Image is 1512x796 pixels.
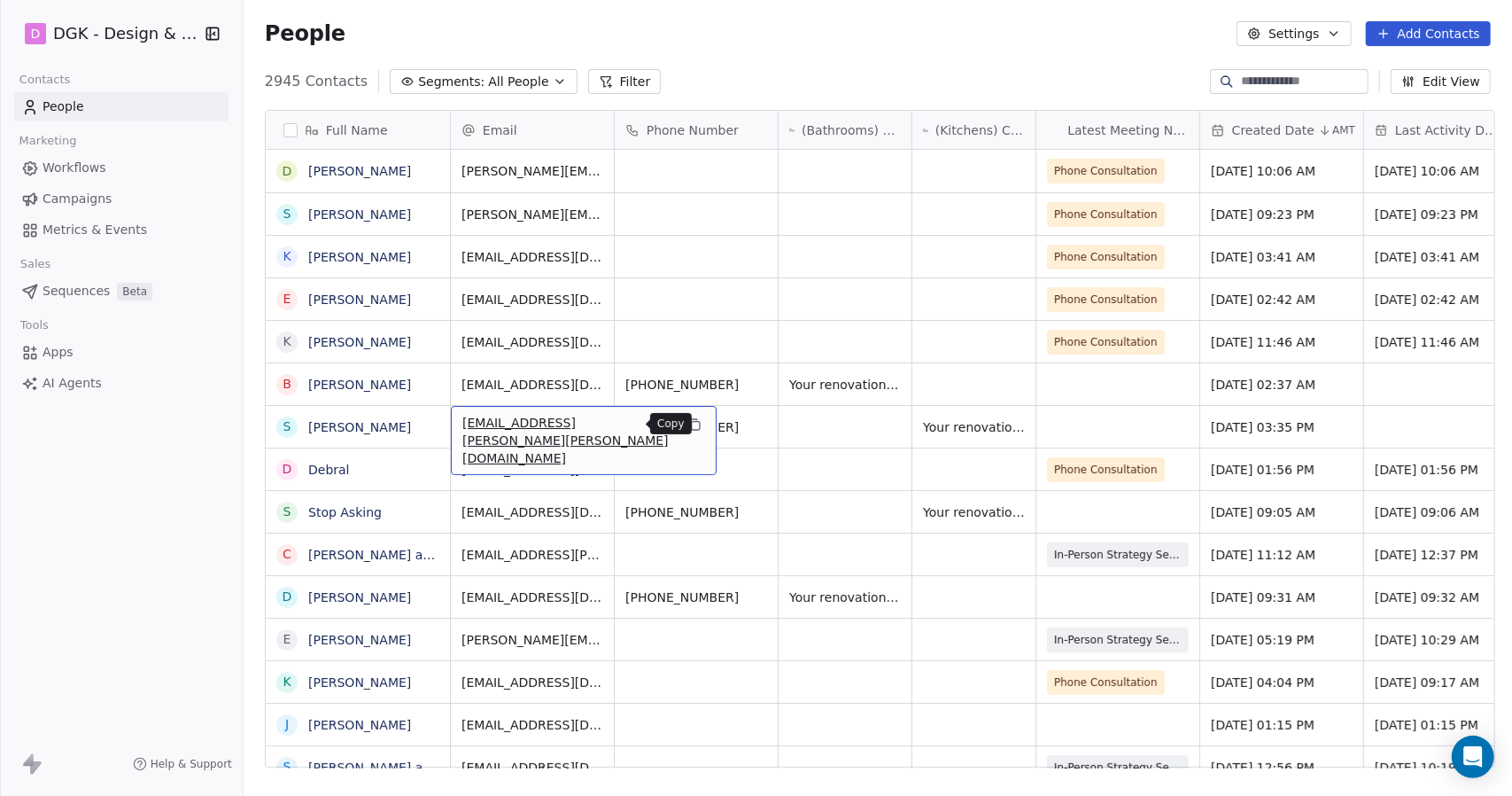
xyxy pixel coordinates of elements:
[308,548,546,562] a: [PERSON_NAME] and [PERSON_NAME]
[1036,111,1199,149] div: CalendlyLatest Meeting Name
[461,248,603,266] span: [EMAIL_ADDRESS][DOMAIN_NAME]
[14,338,229,367] a: Apps
[265,20,345,47] span: People
[483,121,517,139] span: Email
[308,761,546,775] a: [PERSON_NAME] and [PERSON_NAME]
[461,206,603,223] span: [PERSON_NAME][EMAIL_ADDRESS][DOMAIN_NAME]
[923,503,1025,521] span: Your renovation with a design and build firm will cost approximately $113,000 to $148,000
[461,589,603,606] span: [EMAIL_ADDRESS][DOMAIN_NAME]
[461,631,603,649] span: [PERSON_NAME][EMAIL_ADDRESS][DOMAIN_NAME]
[308,505,382,519] a: Stop Asking
[1366,21,1491,46] button: Add Contacts
[1211,503,1353,521] span: [DATE] 09:05 AM
[1211,418,1353,436] span: [DATE] 03:35 PM
[912,111,1035,149] div: (Kitchens) Calculated Renovation Cost
[1237,21,1351,46] button: Settings
[43,374,102,393] span: AI Agents
[283,460,292,479] div: D
[1067,121,1188,139] span: Latest Meeting Name
[21,19,192,49] button: DDGK - Design & Build
[462,414,673,467] span: [EMAIL_ADDRESS][PERSON_NAME][PERSON_NAME][DOMAIN_NAME]
[625,503,767,521] span: [PHONE_NUMBER]
[1211,716,1353,734] span: [DATE] 01:15 PM
[461,333,603,351] span: [EMAIL_ADDRESS][DOMAIN_NAME]
[308,378,411,392] a: [PERSON_NAME]
[1211,674,1353,691] span: [DATE] 04:04 PM
[283,375,291,394] div: B
[1211,333,1353,351] span: [DATE] 11:46 AM
[488,73,548,91] span: All People
[283,332,291,351] div: K
[308,463,350,477] a: Debral
[461,291,603,308] span: [EMAIL_ADDRESS][DOMAIN_NAME]
[117,283,152,300] span: Beta
[1332,123,1355,137] span: AMT
[789,376,901,394] span: Your renovation with a design and build firm will cost approximately $75,000 to $115,000
[461,674,603,691] span: [EMAIL_ADDRESS][DOMAIN_NAME]
[43,282,110,300] span: Sequences
[1054,291,1158,308] span: Phone Consultation
[308,633,411,647] a: [PERSON_NAME]
[923,418,1025,436] span: Your renovation with a design and build firm will cost approximately $74,000 to $106,000
[308,718,411,732] a: [PERSON_NAME]
[283,205,291,223] div: S
[1054,674,1158,691] span: Phone Consultation
[461,546,603,564] span: [EMAIL_ADDRESS][PERSON_NAME][DOMAIN_NAME]
[588,69,662,94] button: Filter
[133,757,232,771] a: Help & Support
[14,92,229,121] a: People
[283,758,291,776] div: S
[43,343,74,362] span: Apps
[625,376,767,394] span: [PHONE_NUMBER]
[266,111,450,149] div: Full Name
[43,190,112,208] span: Campaigns
[14,184,229,214] a: Campaigns
[657,417,685,431] p: Copy
[1211,546,1353,564] span: [DATE] 11:12 AM
[625,418,767,436] span: [PHONE_NUMBER]
[308,250,411,264] a: [PERSON_NAME]
[283,162,292,181] div: D
[308,590,411,605] a: [PERSON_NAME]
[308,207,411,222] a: [PERSON_NAME]
[1211,291,1353,308] span: [DATE] 02:42 AM
[43,159,106,177] span: Workflows
[308,164,411,178] a: [PERSON_NAME]
[283,545,291,564] div: C
[1211,631,1353,649] span: [DATE] 05:19 PM
[1211,461,1353,479] span: [DATE] 01:56 PM
[615,111,778,149] div: Phone Number
[779,111,911,149] div: (Bathrooms) Calculated Renovation Cost
[283,673,291,691] div: K
[1054,248,1158,266] span: Phone Consultation
[1054,759,1182,776] span: In-Person Strategy Session
[12,128,84,154] span: Marketing
[1200,111,1363,149] div: Created DateAMT
[461,716,603,734] span: [EMAIL_ADDRESS][DOMAIN_NAME]
[451,111,614,149] div: Email
[461,376,603,394] span: [EMAIL_ADDRESS][DOMAIN_NAME]
[647,121,739,139] span: Phone Number
[283,247,291,266] div: k
[53,22,199,45] span: DGK - Design & Build
[265,71,368,92] span: 2945 Contacts
[1047,38,1061,222] img: Calendly
[283,503,291,521] div: S
[43,98,84,116] span: People
[1452,736,1494,778] div: Open Intercom Messenger
[14,153,229,183] a: Workflows
[461,503,603,521] span: [EMAIL_ADDRESS][DOMAIN_NAME]
[1211,162,1353,180] span: [DATE] 10:06 AM
[789,589,901,606] span: Your renovation with a design and build firm will cost approximately $75,000 to $115,000
[283,418,291,436] div: S
[1054,206,1158,223] span: Phone Consultation
[283,290,291,308] div: E
[14,369,229,398] a: AI Agents
[1054,631,1182,649] span: In-Person Strategy Session
[625,589,767,606] span: [PHONE_NUMBER]
[283,588,292,606] div: D
[1054,162,1158,180] span: Phone Consultation
[1395,121,1500,139] span: Last Activity Date
[1211,589,1353,606] span: [DATE] 09:31 AM
[43,221,147,239] span: Metrics & Events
